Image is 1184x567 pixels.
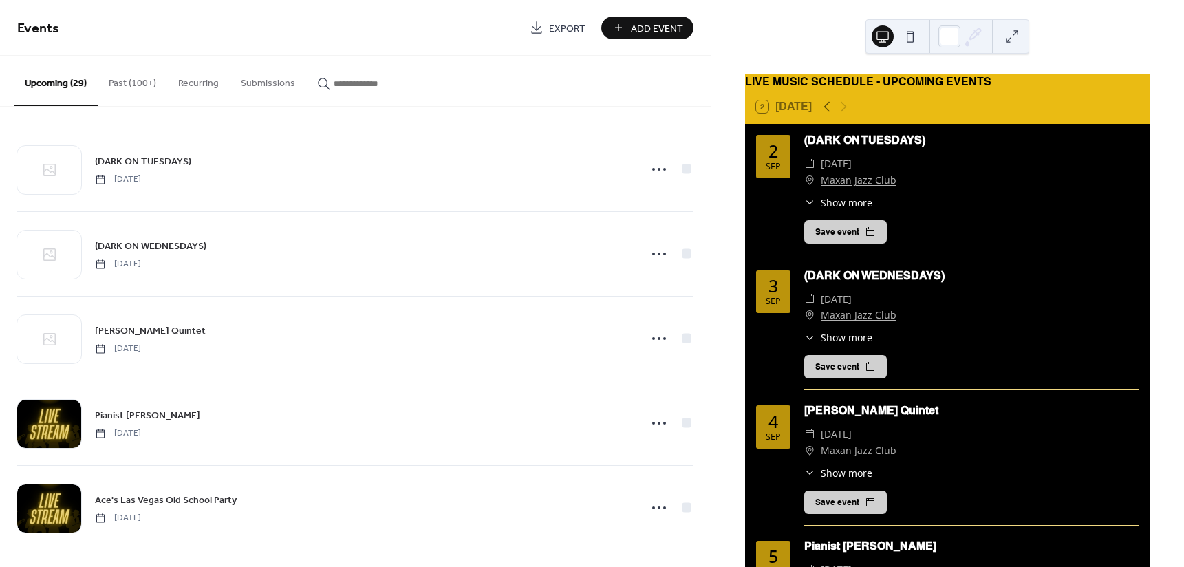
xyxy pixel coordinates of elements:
[95,153,191,169] a: (DARK ON TUESDAYS)
[768,548,778,565] div: 5
[766,162,781,171] div: Sep
[804,268,1139,284] div: (DARK ON WEDNESDAYS)
[821,330,872,345] span: Show more
[804,132,1139,149] div: (DARK ON TUESDAYS)
[804,156,815,172] div: ​
[821,291,852,308] span: [DATE]
[804,491,887,514] button: Save event
[95,258,141,270] span: [DATE]
[95,407,200,423] a: Pianist [PERSON_NAME]
[821,307,896,323] a: Maxan Jazz Club
[230,56,306,105] button: Submissions
[95,409,200,423] span: Pianist [PERSON_NAME]
[821,466,872,480] span: Show more
[804,307,815,323] div: ​
[95,492,237,508] a: Ace's Las Vegas Old School Party
[804,466,872,480] button: ​Show more
[768,142,778,160] div: 2
[95,493,237,508] span: Ace's Las Vegas Old School Party
[549,21,585,36] span: Export
[14,56,98,106] button: Upcoming (29)
[95,324,206,339] span: [PERSON_NAME] Quintet
[804,291,815,308] div: ​
[631,21,683,36] span: Add Event
[804,355,887,378] button: Save event
[804,330,872,345] button: ​Show more
[768,413,778,430] div: 4
[95,512,141,524] span: [DATE]
[821,195,872,210] span: Show more
[804,466,815,480] div: ​
[768,277,778,295] div: 3
[804,539,936,553] a: Pianist [PERSON_NAME]
[95,343,141,355] span: [DATE]
[95,238,206,254] a: (DARK ON WEDNESDAYS)
[95,173,141,186] span: [DATE]
[167,56,230,105] button: Recurring
[804,195,872,210] button: ​Show more
[17,15,59,42] span: Events
[766,433,781,442] div: Sep
[95,427,141,440] span: [DATE]
[766,297,781,306] div: Sep
[519,17,596,39] a: Export
[95,323,206,339] a: [PERSON_NAME] Quintet
[95,239,206,254] span: (DARK ON WEDNESDAYS)
[804,220,887,244] button: Save event
[804,172,815,189] div: ​
[95,155,191,169] span: (DARK ON TUESDAYS)
[98,56,167,105] button: Past (100+)
[745,74,1150,90] div: LIVE MUSIC SCHEDULE - UPCOMING EVENTS
[804,426,815,442] div: ​
[804,442,815,459] div: ​
[804,195,815,210] div: ​
[821,156,852,172] span: [DATE]
[601,17,693,39] button: Add Event
[821,426,852,442] span: [DATE]
[821,442,896,459] a: Maxan Jazz Club
[821,172,896,189] a: Maxan Jazz Club
[804,403,1139,419] div: [PERSON_NAME] Quintet
[804,330,815,345] div: ​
